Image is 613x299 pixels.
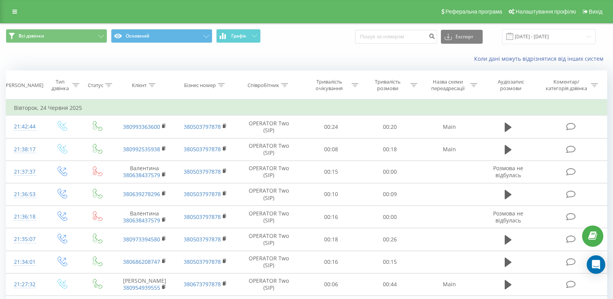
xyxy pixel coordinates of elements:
td: Main [419,273,480,296]
div: Клієнт [132,82,147,89]
td: OPERATOR Two (SIP) [236,183,302,205]
div: 21:38:17 [14,142,36,157]
div: 21:34:01 [14,255,36,270]
td: 00:18 [360,138,419,161]
div: Тривалість розмови [367,79,408,92]
div: Коментар/категорія дзвінка [544,79,589,92]
button: Експорт [441,30,483,44]
div: 21:36:18 [14,209,36,224]
td: 00:10 [302,183,360,205]
td: 00:44 [360,273,419,296]
td: 00:20 [360,116,419,138]
td: 00:08 [302,138,360,161]
td: OPERATOR Two (SIP) [236,251,302,273]
div: 21:37:37 [14,164,36,179]
a: 380638437579 [123,171,160,179]
div: Бізнес номер [184,82,216,89]
td: 00:00 [360,161,419,183]
div: Статус [88,82,103,89]
span: Розмова не відбулась [493,210,523,224]
td: OPERATOR Two (SIP) [236,206,302,228]
td: OPERATOR Two (SIP) [236,138,302,161]
a: 380638437579 [123,217,160,224]
span: Всі дзвінки [19,33,44,39]
a: 380973394580 [123,236,160,243]
div: 21:42:44 [14,119,36,134]
a: 380673797878 [184,280,221,288]
td: Вівторок, 24 Червня 2025 [6,100,607,116]
a: 380503797878 [184,145,221,153]
td: 00:00 [360,206,419,228]
div: Тип дзвінка [50,79,70,92]
td: 00:26 [360,228,419,251]
span: Вихід [589,9,603,15]
span: Реферальна програма [446,9,502,15]
td: [PERSON_NAME] [114,273,175,296]
td: Валентина [114,206,175,228]
a: 380503797878 [184,258,221,265]
td: 00:18 [302,228,360,251]
a: 380503797878 [184,236,221,243]
button: Основний [111,29,212,43]
a: Коли дані можуть відрізнятися вiд інших систем [474,55,607,62]
td: Main [419,138,480,161]
div: Співробітник [248,82,279,89]
a: 380503797878 [184,190,221,198]
td: 00:16 [302,206,360,228]
td: OPERATOR Two (SIP) [236,228,302,251]
td: OPERATOR Two (SIP) [236,116,302,138]
div: Тривалість очікування [309,79,350,92]
td: Валентина [114,161,175,183]
div: Назва схеми переадресації [427,79,468,92]
a: 380639278296 [123,190,160,198]
a: 380992535938 [123,145,160,153]
td: 00:24 [302,116,360,138]
span: Розмова не відбулась [493,164,523,179]
input: Пошук за номером [355,30,437,44]
td: 00:16 [302,251,360,273]
div: 21:35:07 [14,232,36,247]
button: Всі дзвінки [6,29,107,43]
td: OPERATOR Two (SIP) [236,161,302,183]
span: Налаштування профілю [516,9,576,15]
div: Аудіозапис розмови [487,79,534,92]
td: Main [419,116,480,138]
td: 00:06 [302,273,360,296]
button: Графік [216,29,261,43]
td: OPERATOR Two (SIP) [236,273,302,296]
div: 21:36:53 [14,187,36,202]
span: Графік [231,33,246,39]
div: Open Intercom Messenger [587,255,605,274]
a: 380954939555 [123,284,160,291]
a: 380993363600 [123,123,160,130]
div: 21:27:32 [14,277,36,292]
a: 380686208747 [123,258,160,265]
td: 00:15 [302,161,360,183]
div: [PERSON_NAME] [4,82,43,89]
a: 380503797878 [184,213,221,220]
td: 00:09 [360,183,419,205]
td: 00:15 [360,251,419,273]
a: 380503797878 [184,168,221,175]
a: 380503797878 [184,123,221,130]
